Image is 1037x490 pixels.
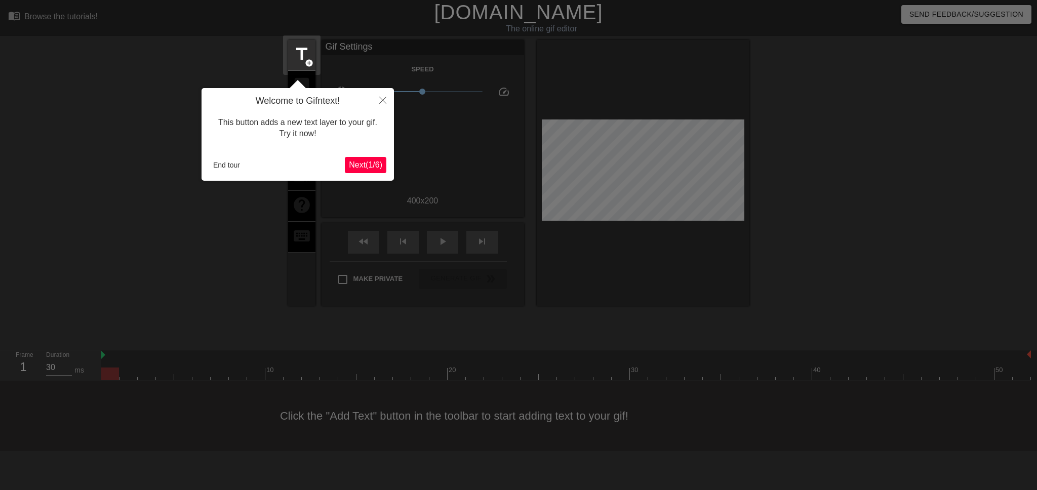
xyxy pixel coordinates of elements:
[209,96,386,107] h4: Welcome to Gifntext!
[209,157,244,173] button: End tour
[345,157,386,173] button: Next
[349,160,382,169] span: Next ( 1 / 6 )
[209,107,386,150] div: This button adds a new text layer to your gif. Try it now!
[372,88,394,111] button: Close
